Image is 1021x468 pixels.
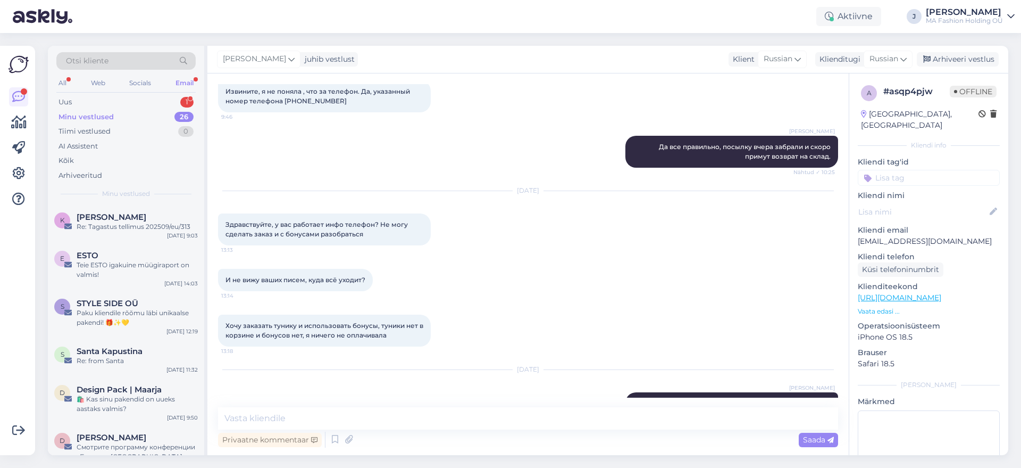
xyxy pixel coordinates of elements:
div: Paku kliendile rõõmu läbi unikaalse pakendi! 🎁✨💛 [77,308,198,327]
span: Russian [869,53,898,65]
a: [URL][DOMAIN_NAME] [858,293,941,302]
span: [PERSON_NAME] [223,53,286,65]
span: Kersti K [77,212,146,222]
div: [DATE] 14:03 [164,280,198,288]
div: [DATE] 12:19 [166,327,198,335]
div: Küsi telefoninumbrit [858,262,943,277]
span: Saada [803,435,834,445]
div: Teie ESTO igakuine müügiraport on valmis! [77,260,198,280]
span: S [61,350,64,358]
span: Хочу заказать тунику и использовать бонусы, туники нет в корзине и бонусов нет, я ничего не оплач... [225,322,425,339]
div: 1 [180,97,194,108]
div: Uus [58,97,72,108]
p: Kliendi tag'id [858,157,1000,168]
p: Kliendi email [858,225,1000,236]
div: Kõik [58,155,74,166]
p: Kliendi telefon [858,251,1000,262]
p: Klienditeekond [858,281,1000,292]
div: All [56,76,69,90]
div: J [907,9,922,24]
div: AI Assistent [58,141,98,152]
div: Re: Tagastus tellimus 202509/eu/313 [77,222,198,232]
div: [GEOGRAPHIC_DATA], [GEOGRAPHIC_DATA] [861,109,978,131]
span: Offline [950,86,997,97]
div: [DATE] 11:32 [166,366,198,374]
span: Otsi kliente [66,55,108,67]
input: Lisa tag [858,170,1000,186]
span: 13:18 [221,347,261,355]
span: Santa Kapustina [77,347,143,356]
div: [PERSON_NAME] [926,8,1003,17]
div: Смотрите программу конференции «Бизнес в [GEOGRAPHIC_DATA] и [GEOGRAPHIC_DATA]: возможности и выз... [77,442,198,462]
span: Здравствуйте, у вас работает инфо телефон? Не могу сделать заказ и с бонусами разобраться [225,220,409,238]
div: Aktiivne [816,7,881,26]
span: Извините, я не поняла , что за телефон. Да, указанный номер телефона [PHONE_NUMBER] [225,87,412,105]
div: [PERSON_NAME] [858,380,1000,390]
div: 26 [174,112,194,122]
div: Email [173,76,196,90]
div: 0 [178,126,194,137]
span: [PERSON_NAME] [789,127,835,135]
div: [DATE] [218,365,838,374]
span: K [60,216,65,224]
div: Klient [729,54,755,65]
span: Russian [764,53,792,65]
div: MA Fashion Holding OÜ [926,17,1003,25]
span: Minu vestlused [102,189,150,199]
p: [EMAIL_ADDRESS][DOMAIN_NAME] [858,236,1000,247]
div: Web [89,76,107,90]
p: iPhone OS 18.5 [858,332,1000,343]
div: Re: from Santa [77,356,198,366]
span: STYLE SIDE OÜ [77,299,138,308]
img: Askly Logo [9,54,29,75]
span: D [60,389,65,397]
span: Nähtud ✓ 10:25 [793,168,835,176]
p: Märkmed [858,396,1000,407]
div: [DATE] 9:03 [167,232,198,240]
div: Klienditugi [815,54,860,65]
p: Safari 18.5 [858,358,1000,370]
span: D [60,437,65,445]
span: Да все правильно, посылку вчера забрали и скоро примут возврат на склад. [659,143,832,160]
span: Dmitri Fefilov [77,433,146,442]
p: Brauser [858,347,1000,358]
p: Operatsioonisüsteem [858,321,1000,332]
p: Vaata edasi ... [858,307,1000,316]
div: Arhiveeri vestlus [917,52,999,67]
div: [DATE] [218,186,838,195]
p: Kliendi nimi [858,190,1000,201]
div: Minu vestlused [58,112,114,122]
span: ESTO [77,251,98,260]
div: Privaatne kommentaar [218,433,322,447]
span: 9:46 [221,113,261,121]
a: [PERSON_NAME]MA Fashion Holding OÜ [926,8,1015,25]
div: juhib vestlust [300,54,355,65]
span: a [867,89,872,97]
div: Socials [127,76,153,90]
span: 13:14 [221,292,261,300]
div: # asqp4pjw [883,85,950,98]
span: [PERSON_NAME] [789,384,835,392]
span: E [60,254,64,262]
div: Arhiveeritud [58,170,102,181]
input: Lisa nimi [858,206,987,218]
div: Kliendi info [858,141,1000,150]
div: 🛍️ Kas sinu pakendid on uueks aastaks valmis? [77,395,198,414]
div: Tiimi vestlused [58,126,111,137]
span: Design Pack | Maarja [77,385,162,395]
span: 13:13 [221,246,261,254]
span: И не вижу ваших писем, куда всё уходит? [225,276,365,284]
span: S [61,302,64,310]
div: [DATE] 9:50 [167,414,198,422]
